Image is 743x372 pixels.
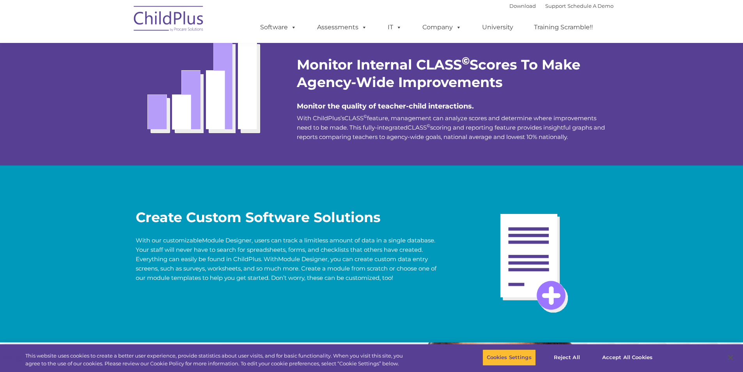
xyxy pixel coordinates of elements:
span: With our customizable , users can track a limitless amount of data in a single database. Your sta... [136,237,436,281]
a: Software [252,20,304,35]
a: Module Designer [278,255,328,263]
sup: © [427,123,430,128]
img: ChildPlus by Procare Solutions [130,0,208,39]
a: University [474,20,521,35]
button: Cookies Settings [482,349,536,366]
a: Module Designer [202,237,252,244]
a: Schedule A Demo [567,3,614,9]
a: Support [545,3,566,9]
span: With ChildPlus’s feature, management can analyze scores and determine where improvements need to ... [297,114,605,141]
a: Download [509,3,536,9]
strong: Create Custom Software Solutions [136,209,381,226]
strong: Monitor Internal CLASS [297,56,462,73]
button: Close [722,349,739,366]
button: Reject All [543,349,591,366]
button: Accept All Cookies [598,349,657,366]
span: Monitor the quality of teacher-child interactions. [297,102,474,110]
img: Class-bars2.gif [136,17,278,144]
a: CLASS [408,124,427,131]
sup: © [364,114,367,119]
a: Assessments [309,20,375,35]
a: CLASS [344,114,364,122]
a: Training Scramble!! [526,20,601,35]
img: Report-Custom-cropped3.gif [458,179,607,329]
sup: © [462,55,470,67]
a: IT [380,20,410,35]
div: This website uses cookies to create a better user experience, provide statistics about user visit... [25,352,409,367]
a: Company [415,20,469,35]
font: | [509,3,614,9]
